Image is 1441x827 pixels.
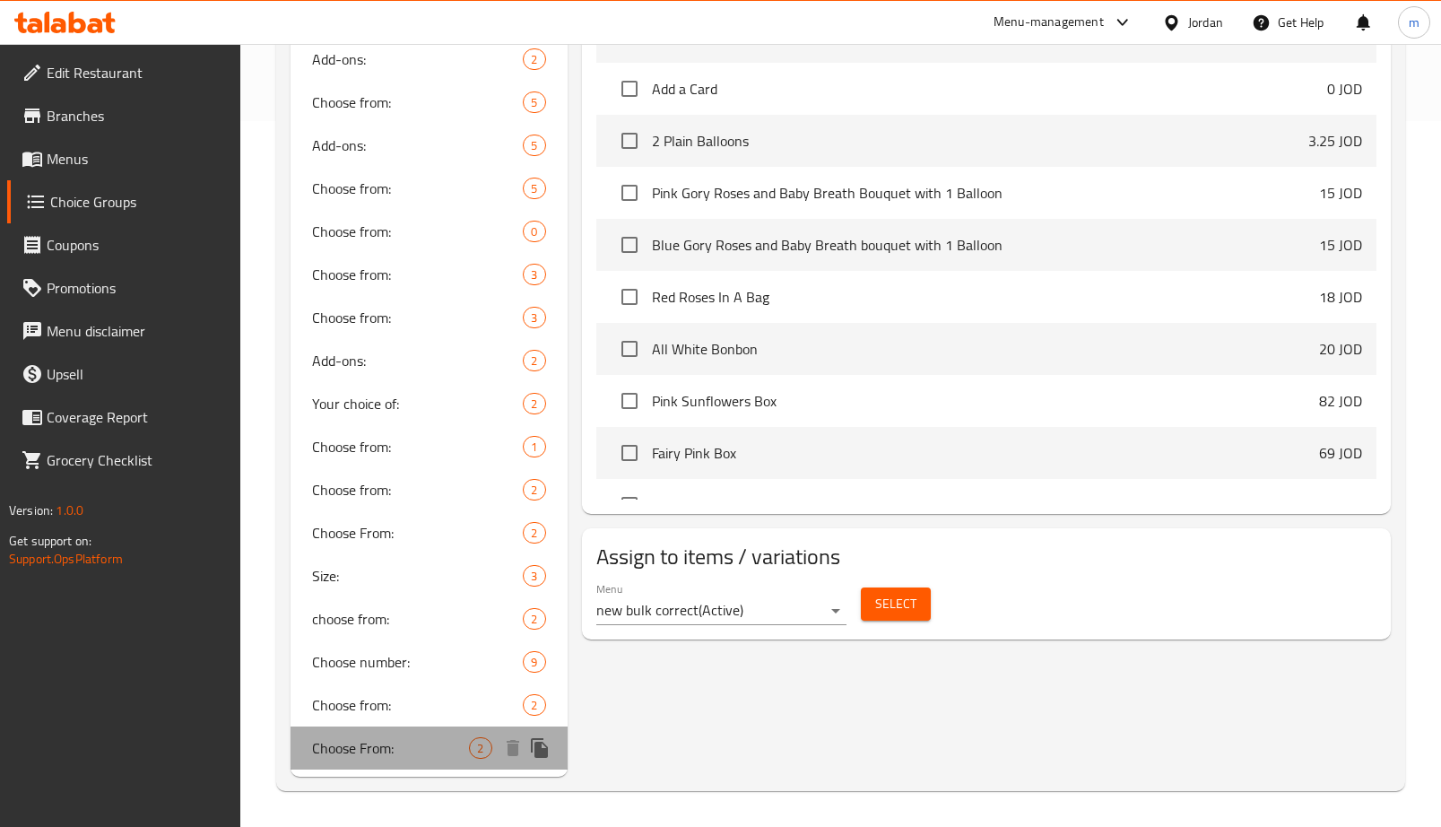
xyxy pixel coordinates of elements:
[291,382,568,425] div: Your choice of:2
[47,320,226,342] span: Menu disclaimer
[523,479,545,501] div: Choices
[7,439,240,482] a: Grocery Checklist
[7,353,240,396] a: Upsell
[312,565,524,587] span: Size:
[652,182,1319,204] span: Pink Gory Roses and Baby Breath Bouquet with 1 Balloon
[524,439,544,456] span: 1
[523,48,545,70] div: Choices
[523,307,545,328] div: Choices
[291,640,568,683] div: Choose number:9
[7,309,240,353] a: Menu disclaimer
[1409,13,1419,32] span: m
[652,26,1319,48] span: White Baby Breath Bouquet
[523,221,545,242] div: Choices
[611,382,648,420] span: Select choice
[523,651,545,673] div: Choices
[47,105,226,126] span: Branches
[312,178,524,199] span: Choose from:
[47,449,226,471] span: Grocery Checklist
[312,264,524,285] span: Choose from:
[523,436,545,457] div: Choices
[312,135,524,156] span: Add-ons:
[524,525,544,542] span: 2
[524,137,544,154] span: 5
[47,62,226,83] span: Edit Restaurant
[1319,286,1362,308] p: 18 JOD
[1319,338,1362,360] p: 20 JOD
[524,51,544,68] span: 2
[291,124,568,167] div: Add-ons:5
[652,286,1319,308] span: Red Roses In A Bag
[291,339,568,382] div: Add-ons:2
[47,363,226,385] span: Upsell
[524,309,544,326] span: 3
[652,234,1319,256] span: Blue Gory Roses and Baby Breath bouquet with 1 Balloon
[524,482,544,499] span: 2
[611,330,648,368] span: Select choice
[523,522,545,544] div: Choices
[291,167,568,210] div: Choose from:5
[652,78,1327,100] span: Add a Card
[7,223,240,266] a: Coupons
[523,565,545,587] div: Choices
[56,499,83,522] span: 1.0.0
[524,353,544,370] span: 2
[524,94,544,111] span: 5
[596,596,846,625] div: new bulk correct(Active)
[1319,442,1362,464] p: 69 JOD
[524,180,544,197] span: 5
[7,266,240,309] a: Promotions
[523,694,545,716] div: Choices
[524,266,544,283] span: 3
[523,135,545,156] div: Choices
[596,543,1376,571] h2: Assign to items / variations
[652,338,1319,360] span: All White Bonbon
[523,91,545,113] div: Choices
[312,694,524,716] span: Choose from:
[312,91,524,113] span: Choose from:
[611,122,648,160] span: Select choice
[7,180,240,223] a: Choice Groups
[47,277,226,299] span: Promotions
[1319,494,1362,516] p: 20 JOD
[499,735,526,762] button: delete
[524,654,544,671] span: 9
[47,148,226,170] span: Menus
[291,81,568,124] div: Choose from:5
[291,38,568,81] div: Add-ons:2
[312,436,524,457] span: Choose from:
[875,593,916,615] span: Select
[523,393,545,414] div: Choices
[611,486,648,524] span: Select choice
[524,697,544,714] span: 2
[652,390,1319,412] span: Pink Sunflowers Box
[611,434,648,472] span: Select choice
[1319,182,1362,204] p: 15 JOD
[312,737,470,759] span: Choose From:
[1319,390,1362,412] p: 82 JOD
[1188,13,1223,32] div: Jordan
[652,494,1319,516] span: Mixed [PERSON_NAME]
[312,651,524,673] span: Choose number:
[312,48,524,70] span: Add-ons:
[611,70,648,108] span: Select choice
[312,608,524,630] span: choose from:
[1327,78,1362,100] p: 0 JOD
[291,296,568,339] div: Choose from:3
[611,278,648,316] span: Select choice
[291,511,568,554] div: Choose From:2
[523,178,545,199] div: Choices
[312,221,524,242] span: Choose from:
[291,253,568,296] div: Choose from:3
[50,191,226,213] span: Choice Groups
[9,529,91,553] span: Get support on:
[652,130,1308,152] span: 2 Plain Balloons
[291,683,568,727] div: Choose from:2
[291,425,568,468] div: Choose from:1
[312,393,524,414] span: Your choice of:
[7,396,240,439] a: Coverage Report
[312,479,524,501] span: Choose from:
[524,611,544,628] span: 2
[312,522,524,544] span: Choose From:
[7,137,240,180] a: Menus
